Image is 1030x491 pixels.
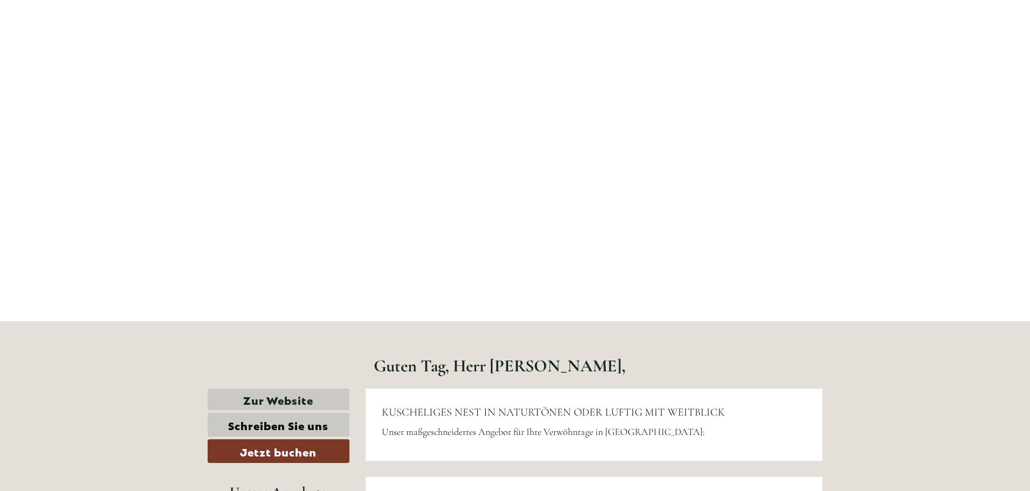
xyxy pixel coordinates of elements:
div: Guten Tag, wie können wir Ihnen helfen? [8,29,159,62]
a: Jetzt buchen [208,439,349,463]
h1: Guten Tag, Herr [PERSON_NAME], [374,356,626,375]
span: KUSCHELIGES NEST IN NATURTÖNEN ODER LUFTIG MIT WEITBLICK [382,406,725,419]
a: Schreiben Sie uns [208,413,349,437]
span: Unser maßgeschneidertes Angebot für Ihre Verwöhntage in [GEOGRAPHIC_DATA]: [382,426,705,438]
button: Senden [349,279,425,303]
div: [GEOGRAPHIC_DATA] [16,31,153,40]
a: Zur Website [208,389,349,411]
small: 11:51 [16,52,153,60]
div: [DATE] [193,8,232,26]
